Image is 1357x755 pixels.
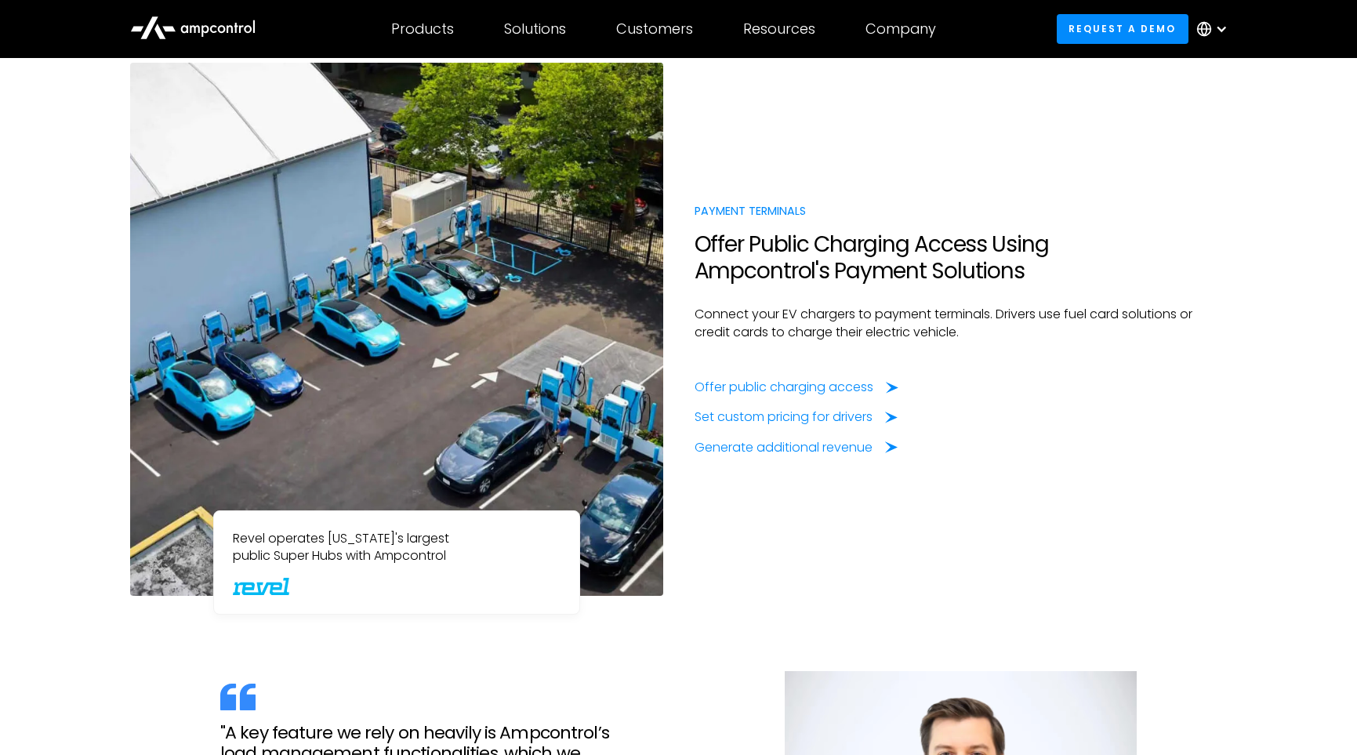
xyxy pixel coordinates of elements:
div: Resources [743,20,815,38]
img: quote icon [220,684,256,710]
img: Revel Logo [233,578,290,595]
p: Connect your EV chargers to payment terminals. Drivers use fuel card solutions or credit cards to... [695,306,1228,341]
div: Payment Terminals [695,202,1228,220]
h2: Offer Public Charging Access Using Ampcontrol's Payment Solutions [695,231,1228,284]
div: Company [865,20,936,38]
div: Customers [616,20,693,38]
a: Offer public charging access [695,379,898,396]
p: Revel operates [US_STATE]'s largest public Super Hubs with Ampcontrol [233,530,561,565]
div: Set custom pricing for drivers [695,408,873,426]
div: Generate additional revenue [695,439,873,456]
a: Generate additional revenue [695,439,898,456]
div: Offer public charging access [695,379,873,396]
a: Request a demo [1057,14,1188,43]
div: Solutions [504,20,566,38]
img: EV charging payment for fleets [130,63,663,596]
a: Set custom pricing for drivers [695,408,898,426]
div: Products [391,20,454,38]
